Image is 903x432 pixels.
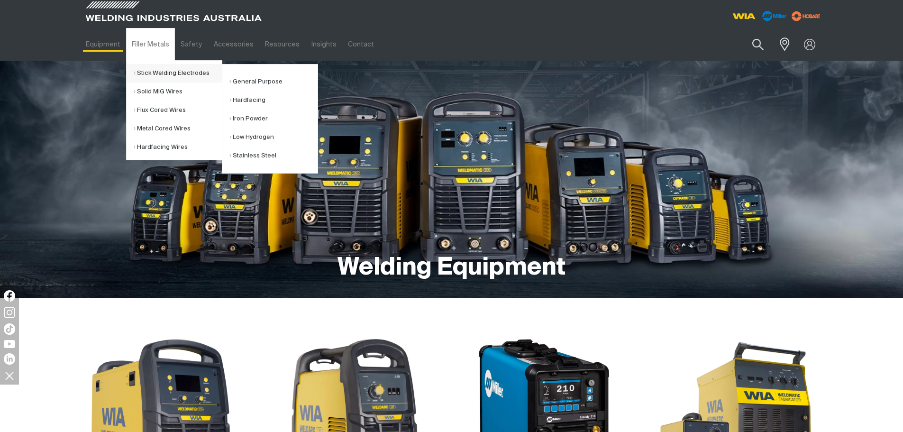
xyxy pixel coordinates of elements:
img: LinkedIn [4,353,15,365]
img: Facebook [4,290,15,302]
img: Instagram [4,307,15,318]
a: Contact [342,28,380,61]
a: Low Hydrogen [229,128,318,147]
a: Hardfacing [229,91,318,110]
a: Hardfacing Wires [134,138,222,156]
img: YouTube [4,340,15,348]
a: Iron Powder [229,110,318,128]
a: Insights [305,28,342,61]
nav: Main [80,28,638,61]
a: Stainless Steel [229,147,318,165]
button: Search products [742,33,774,55]
a: Stick Welding Electrodes [134,64,222,83]
a: Metal Cored Wires [134,119,222,138]
a: Filler Metals [126,28,175,61]
ul: Stick Welding Electrodes Submenu [222,64,318,174]
ul: Filler Metals Submenu [126,60,222,160]
a: Resources [259,28,305,61]
a: Equipment [80,28,126,61]
a: Flux Cored Wires [134,101,222,119]
a: Solid MIG Wires [134,83,222,101]
input: Product name or item number... [730,33,774,55]
img: hide socials [1,368,18,384]
h1: Welding Equipment [337,253,566,284]
a: Accessories [208,28,259,61]
img: TikTok [4,323,15,335]
a: General Purpose [229,73,318,91]
a: Safety [175,28,208,61]
img: miller [789,9,823,23]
